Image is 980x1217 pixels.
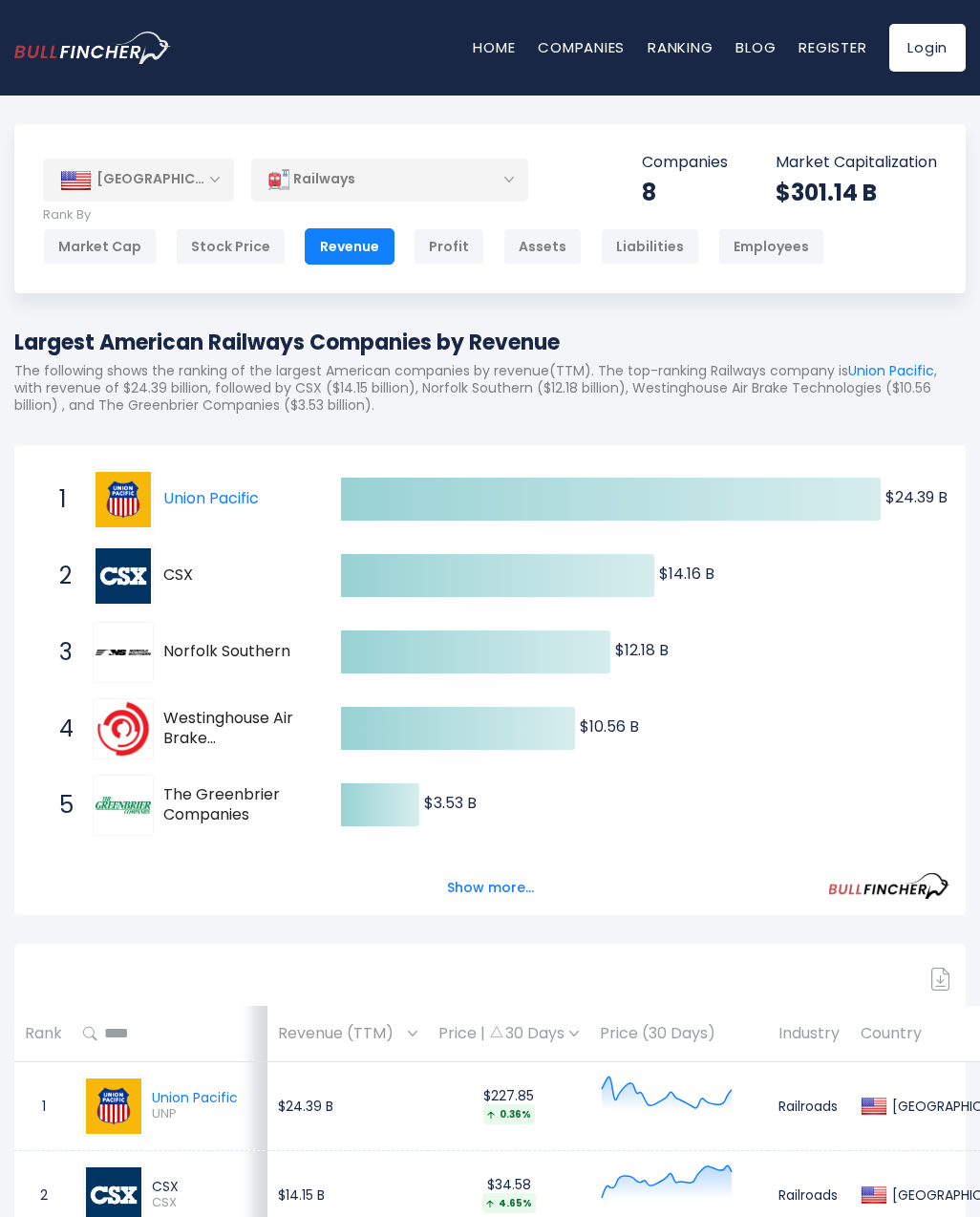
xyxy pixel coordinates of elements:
[538,37,625,57] a: Companies
[438,1087,579,1124] div: $227.85
[163,566,308,586] span: CSX
[152,1089,238,1106] div: Union Pacific
[152,1178,257,1195] div: CSX
[96,650,151,655] img: Norfolk Southern
[50,789,69,822] span: 5
[50,636,69,669] span: 3
[642,178,728,207] div: 8
[305,228,394,265] div: Revenue
[251,158,528,202] div: Railways
[580,715,639,737] text: $10.56 B
[776,178,937,207] div: $301.14 B
[659,563,714,585] text: $14.16 B
[278,1018,403,1048] span: Revenue (TTM)
[96,548,151,604] img: CSX
[14,32,200,65] a: Go to homepage
[96,778,151,833] img: The Greenbrier Companies
[776,153,937,173] p: Market Capitalization
[14,362,966,415] p: The following shows the ranking of the largest American companies by revenue(TTM). The top-rankin...
[96,472,151,527] img: Union Pacific
[615,639,669,661] text: $12.18 B
[735,37,776,57] a: Blog
[96,701,151,757] img: Westinghouse Air Brake Technologies
[889,24,966,72] a: Login
[14,1061,73,1150] td: 1
[43,228,157,265] div: Market Cap
[86,1078,141,1134] img: UNP.png
[718,228,824,265] div: Employees
[93,469,163,530] a: Union Pacific
[152,1195,257,1211] span: CSX
[642,153,728,173] p: Companies
[799,37,866,57] a: Register
[176,228,286,265] div: Stock Price
[482,1193,536,1213] div: 4.65%
[152,1106,238,1122] span: UNP
[14,327,966,358] h1: Largest American Railways Companies by Revenue
[768,1061,850,1150] td: Railroads
[483,1104,535,1124] div: 0.36%
[473,37,515,57] a: Home
[163,709,308,749] span: Westinghouse Air Brake Technologies
[43,159,234,201] div: [GEOGRAPHIC_DATA]
[436,872,545,904] button: Show more...
[503,228,582,265] div: Assets
[424,792,477,814] text: $3.53 B
[648,37,713,57] a: Ranking
[14,1006,73,1062] th: Rank
[267,1061,428,1150] td: $24.39 B
[50,713,69,745] span: 4
[163,785,308,825] span: The Greenbrier Companies
[163,487,259,509] a: Union Pacific
[414,228,484,265] div: Profit
[83,1076,238,1137] a: Union Pacific UNP
[848,361,934,380] a: Union Pacific
[601,228,699,265] div: Liabilities
[14,32,171,65] img: bullfincher logo
[438,1023,579,1043] div: Price | 30 Days
[163,642,308,662] span: Norfolk Southern
[43,207,824,224] p: Rank By
[50,560,69,592] span: 2
[438,1176,579,1213] div: $34.58
[885,486,948,508] text: $24.39 B
[589,1006,768,1062] th: Price (30 Days)
[50,483,69,516] span: 1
